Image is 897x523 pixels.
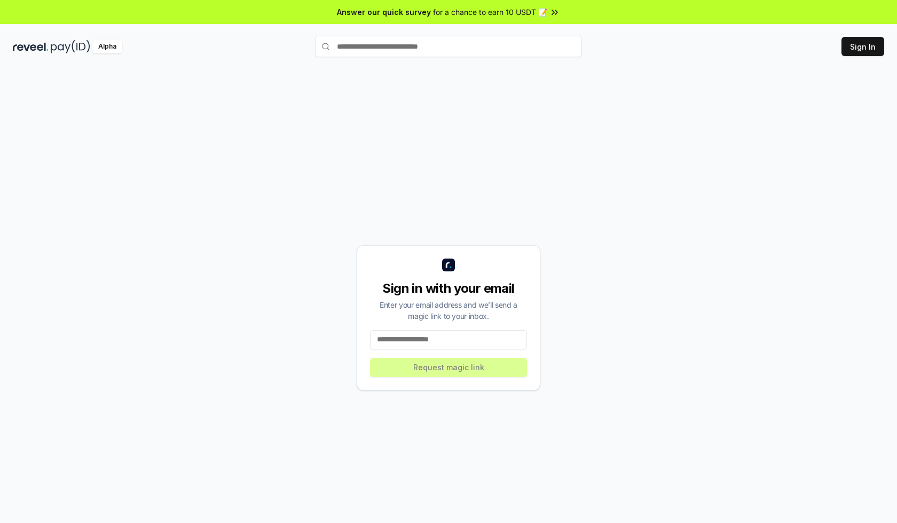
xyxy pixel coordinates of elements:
[442,259,455,271] img: logo_small
[841,37,884,56] button: Sign In
[370,299,527,322] div: Enter your email address and we’ll send a magic link to your inbox.
[51,40,90,53] img: pay_id
[370,280,527,297] div: Sign in with your email
[92,40,122,53] div: Alpha
[13,40,49,53] img: reveel_dark
[433,6,547,18] span: for a chance to earn 10 USDT 📝
[337,6,431,18] span: Answer our quick survey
